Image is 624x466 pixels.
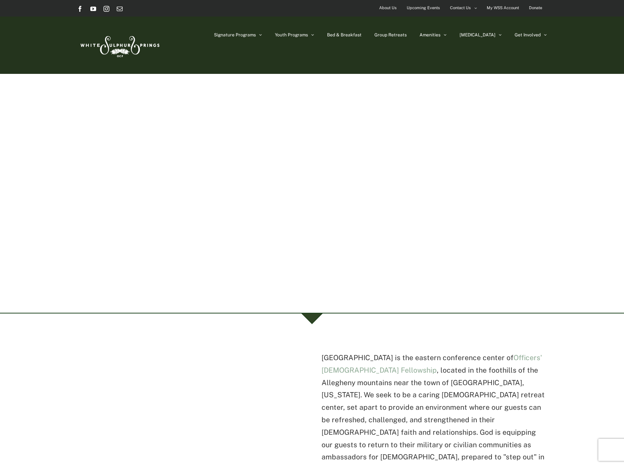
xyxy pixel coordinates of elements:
a: Officers' [DEMOGRAPHIC_DATA] Fellowship [322,354,542,374]
span: Group Retreats [374,33,407,37]
span: Amenities [420,33,440,37]
span: [MEDICAL_DATA] [460,33,496,37]
a: Email [117,6,123,12]
span: My WSS Account [487,3,519,13]
a: YouTube [90,6,96,12]
a: [MEDICAL_DATA] [460,17,502,53]
span: Upcoming Events [407,3,440,13]
a: Signature Programs [214,17,262,53]
a: Group Retreats [374,17,407,53]
a: Get Involved [515,17,547,53]
span: Bed & Breakfast [327,33,362,37]
span: About Us [379,3,397,13]
span: Donate [529,3,542,13]
a: Bed & Breakfast [327,17,362,53]
a: Amenities [420,17,447,53]
span: Contact Us [450,3,471,13]
img: White Sulphur Springs Logo [77,28,162,62]
span: Get Involved [515,33,541,37]
a: Instagram [104,6,109,12]
a: Facebook [77,6,83,12]
span: Youth Programs [275,33,308,37]
a: Youth Programs [275,17,314,53]
nav: Main Menu [214,17,547,53]
span: Signature Programs [214,33,256,37]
